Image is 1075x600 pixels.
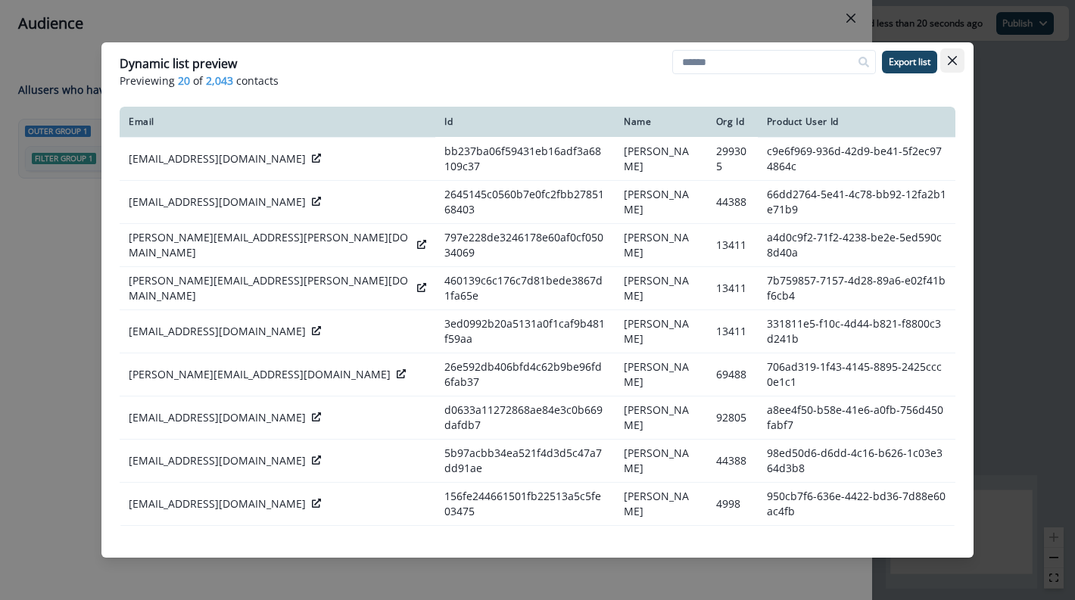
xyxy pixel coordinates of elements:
[615,223,707,266] td: [PERSON_NAME]
[120,54,237,73] p: Dynamic list preview
[707,180,758,223] td: 44388
[707,309,758,353] td: 13411
[435,223,615,266] td: 797e228de3246178e60af0cf05034069
[615,353,707,396] td: [PERSON_NAME]
[615,396,707,439] td: [PERSON_NAME]
[615,525,707,568] td: [PERSON_NAME]
[178,73,190,89] span: 20
[615,180,707,223] td: [PERSON_NAME]
[707,525,758,568] td: 114057
[716,116,749,128] div: Org Id
[615,309,707,353] td: [PERSON_NAME]
[615,266,707,309] td: [PERSON_NAME]
[707,223,758,266] td: 13411
[624,116,698,128] div: Name
[444,116,606,128] div: Id
[707,439,758,482] td: 44388
[120,73,955,89] p: Previewing of contacts
[435,180,615,223] td: 2645145c0560b7e0fc2fbb2785168403
[129,151,306,166] p: [EMAIL_ADDRESS][DOMAIN_NAME]
[435,266,615,309] td: 460139c6c176c7d81bede3867d1fa65e
[767,116,946,128] div: Product User Id
[707,353,758,396] td: 69488
[435,525,615,568] td: a91a84bb36aa0a6aa9ed951932886d04
[435,439,615,482] td: 5b97acbb34ea521f4d3d5c47a7dd91ae
[129,116,426,128] div: Email
[758,353,955,396] td: 706ad319-1f43-4145-8895-2425ccc0e1c1
[758,525,955,568] td: 5eaa7533-f8e6-403e-8e26-d41ad1f74951
[435,137,615,180] td: bb237ba06f59431eb16adf3a68109c37
[758,482,955,525] td: 950cb7f6-636e-4422-bd36-7d88e60ac4fb
[435,353,615,396] td: 26e592db406bfd4c62b9be96fd6fab37
[707,396,758,439] td: 92805
[758,439,955,482] td: 98ed50d6-d6dd-4c16-b626-1c03e364d3b8
[758,223,955,266] td: a4d0c9f2-71f2-4238-be2e-5ed590c8d40a
[758,309,955,353] td: 331811e5-f10c-4d44-b821-f8800c3d241b
[758,137,955,180] td: c9e6f969-936d-42d9-be41-5f2ec974864c
[129,273,411,303] p: [PERSON_NAME][EMAIL_ADDRESS][PERSON_NAME][DOMAIN_NAME]
[206,73,233,89] span: 2,043
[129,453,306,468] p: [EMAIL_ADDRESS][DOMAIN_NAME]
[435,396,615,439] td: d0633a11272868ae84e3c0b669dafdb7
[707,266,758,309] td: 13411
[129,410,306,425] p: [EMAIL_ADDRESS][DOMAIN_NAME]
[707,137,758,180] td: 299305
[882,51,937,73] button: Export list
[129,496,306,511] p: [EMAIL_ADDRESS][DOMAIN_NAME]
[129,230,411,260] p: [PERSON_NAME][EMAIL_ADDRESS][PERSON_NAME][DOMAIN_NAME]
[758,266,955,309] td: 7b759857-7157-4d28-89a6-e02f41bf6cb4
[435,482,615,525] td: 156fe244661501fb22513a5c5fe03475
[707,482,758,525] td: 4998
[129,324,306,339] p: [EMAIL_ADDRESS][DOMAIN_NAME]
[615,137,707,180] td: [PERSON_NAME]
[940,48,964,73] button: Close
[435,309,615,353] td: 3ed0992b20a5131a0f1caf9b481f59aa
[758,396,955,439] td: a8ee4f50-b58e-41e6-a0fb-756d450fabf7
[889,57,930,67] p: Export list
[615,482,707,525] td: [PERSON_NAME]
[129,367,391,382] p: [PERSON_NAME][EMAIL_ADDRESS][DOMAIN_NAME]
[758,180,955,223] td: 66dd2764-5e41-4c78-bb92-12fa2b1e71b9
[615,439,707,482] td: [PERSON_NAME]
[129,194,306,210] p: [EMAIL_ADDRESS][DOMAIN_NAME]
